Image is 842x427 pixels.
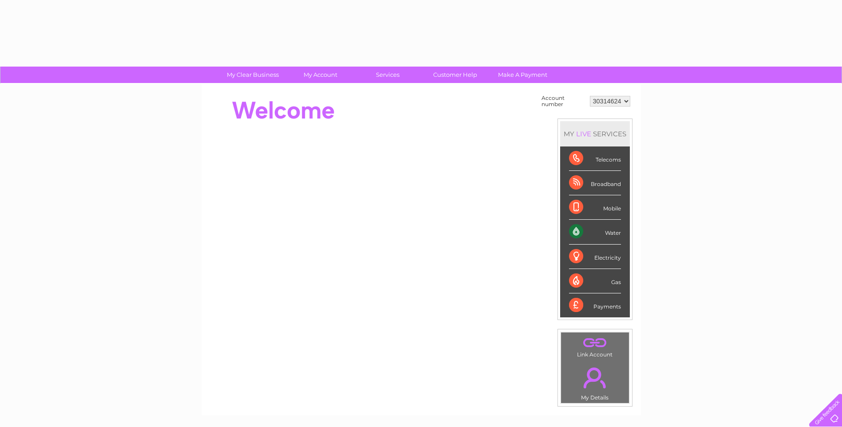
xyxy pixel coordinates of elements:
a: Customer Help [419,67,492,83]
a: . [563,362,627,393]
a: My Clear Business [216,67,289,83]
div: Water [569,220,621,244]
a: Services [351,67,424,83]
div: Payments [569,293,621,317]
a: Make A Payment [486,67,559,83]
a: . [563,335,627,350]
td: My Details [561,360,629,403]
a: My Account [284,67,357,83]
div: LIVE [574,130,593,138]
div: Mobile [569,195,621,220]
div: Broadband [569,171,621,195]
div: Electricity [569,245,621,269]
div: Telecoms [569,146,621,171]
div: MY SERVICES [560,121,630,146]
td: Account number [539,93,588,110]
td: Link Account [561,332,629,360]
div: Gas [569,269,621,293]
